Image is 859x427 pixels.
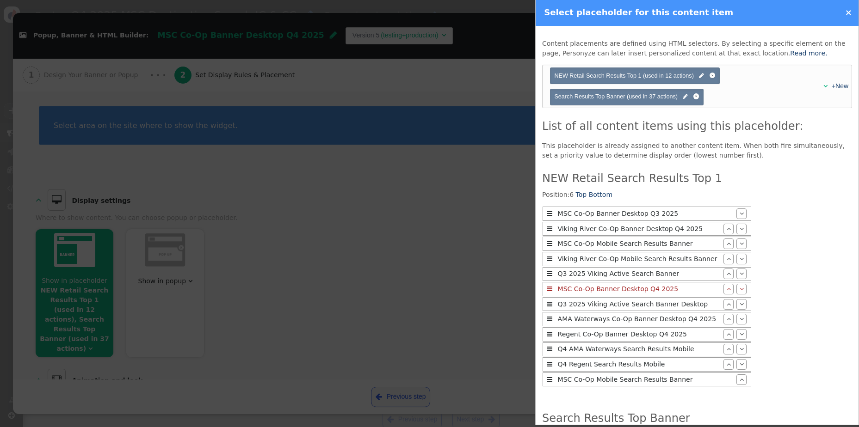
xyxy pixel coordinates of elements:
span:  [740,376,744,383]
span:  [727,240,731,247]
div: Viking River Co-Op Banner Desktop Q4 2025 [555,224,723,234]
div: MSC Co-Op Mobile Search Results Banner [555,375,736,384]
div: Q4 Regent Search Results Mobile [555,360,723,369]
span:  [547,331,552,337]
a: +New [832,82,848,90]
div: Q3 2025 Viking Active Search Banner Desktop [555,299,723,309]
span:  [547,361,552,367]
span:  [547,226,552,232]
span:  [740,346,744,352]
span:  [699,72,704,80]
div: AMA Waterways Co-Op Banner Desktop Q4 2025 [555,314,723,324]
a: × [845,7,852,17]
span:  [547,286,552,292]
span:  [727,301,731,307]
span:  [727,226,731,232]
span:  [547,376,552,383]
div: MSC Co-Op Mobile Search Results Banner [555,239,723,249]
a: Bottom [589,191,612,198]
div: Position: [542,190,752,393]
div: MSC Co-Op Banner Desktop Q3 2025 [555,209,736,219]
div: Q3 2025 Viking Active Search Banner [555,269,723,279]
a: Read more. [790,49,827,57]
span:  [740,301,744,307]
span:  [740,316,744,322]
h3: Search Results Top Banner [542,410,787,427]
h3: NEW Retail Search Results Top 1 [542,170,752,187]
div: Regent Co-Op Banner Desktop Q4 2025 [555,329,723,339]
div: Viking River Co-Op Mobile Search Results Banner [555,254,723,264]
span:  [547,240,552,247]
span:  [547,316,552,322]
span:  [727,286,731,292]
h3: List of all content items using this placeholder: [542,118,852,134]
p: This placeholder is already assigned to another content item. When both fire simultaneously, set ... [542,141,852,160]
span:  [740,286,744,292]
div: MSC Co-Op Banner Desktop Q4 2025 [555,284,723,294]
span:  [547,270,552,277]
span:  [740,331,744,337]
div: Q4 AMA Waterways Search Results Mobile [555,344,723,354]
span:  [727,316,731,322]
p: Content placements are defined using HTML selectors. By selecting a specific element on the page,... [542,39,852,58]
span: NEW Retail Search Results Top 1 (used in 12 actions) [554,73,693,79]
span:  [727,361,731,367]
span:  [547,256,552,262]
span: 6 [569,191,574,198]
span:  [547,210,552,217]
span:  [823,83,828,89]
span:  [683,92,688,101]
span:  [740,210,744,217]
span:  [740,361,744,367]
span:  [547,301,552,307]
span:  [727,256,731,262]
span:  [727,346,731,352]
span:  [740,226,744,232]
span: Search Results Top Banner (used in 37 actions) [554,93,678,100]
span:  [727,270,731,277]
span:  [727,331,731,337]
span:  [740,270,744,277]
span:  [740,240,744,247]
span:  [740,256,744,262]
span:  [547,346,552,352]
a: Top [576,191,587,198]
